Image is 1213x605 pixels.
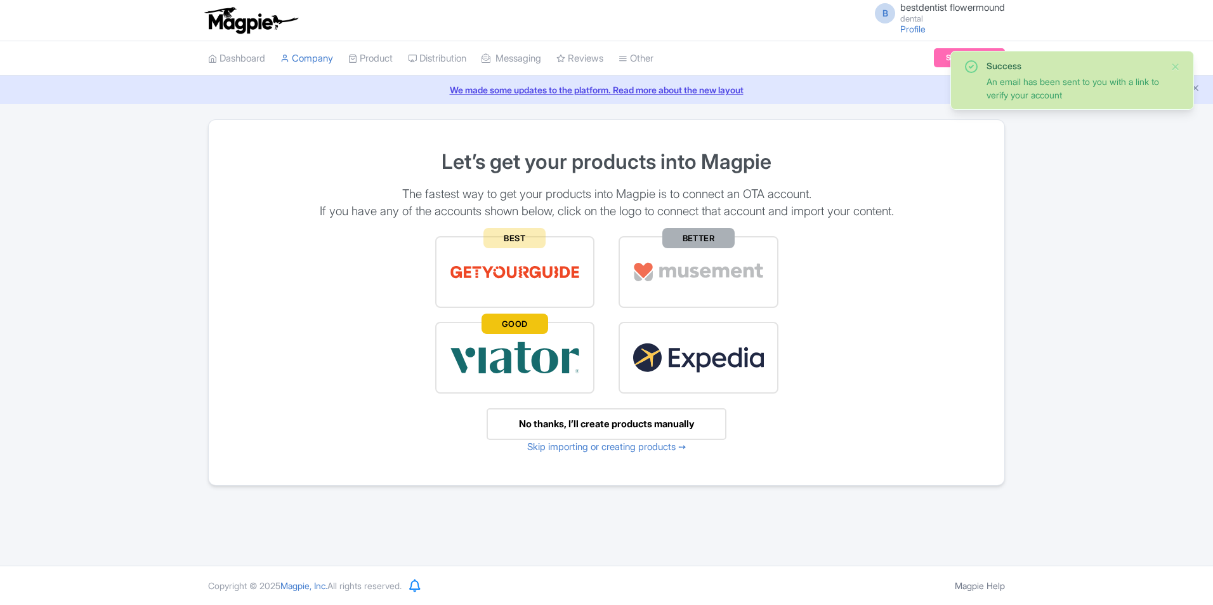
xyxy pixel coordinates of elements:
img: musement-dad6797fd076d4ac540800b229e01643.svg [633,250,764,294]
button: Close announcement [1191,82,1200,96]
a: Skip importing or creating products ➙ [527,441,686,453]
span: BEST [483,228,546,248]
a: Magpie Help [955,580,1005,591]
a: Profile [900,23,926,34]
a: B bestdentist flowermound dental [867,3,1005,23]
span: bestdentist flowermound [900,1,1005,13]
span: BETTER [662,228,735,248]
a: Product [348,41,393,76]
a: Company [280,41,333,76]
p: If you have any of the accounts shown below, click on the logo to connect that account and import... [224,203,989,220]
img: expedia22-01-93867e2ff94c7cd37d965f09d456db68.svg [633,336,764,380]
span: B [875,3,895,23]
img: logo-ab69f6fb50320c5b225c76a69d11143b.png [202,6,300,34]
span: GOOD [482,314,548,334]
h1: Let’s get your products into Magpie [224,150,989,173]
div: Copyright © 2025 All rights reserved. [200,579,409,592]
p: The fastest way to get your products into Magpie is to connect an OTA account. [224,186,989,203]
a: Other [619,41,653,76]
a: Subscription [934,48,1005,67]
a: Messaging [482,41,541,76]
div: An email has been sent to you with a link to verify your account [987,75,1160,102]
a: Reviews [556,41,603,76]
small: dental [900,15,1005,23]
a: BETTER [606,232,790,312]
img: viator-e2bf771eb72f7a6029a5edfbb081213a.svg [449,336,581,380]
a: We made some updates to the platform. Read more about the new layout [8,83,1205,96]
button: Close [1170,59,1181,74]
div: Success [987,59,1160,72]
a: Dashboard [208,41,265,76]
a: No thanks, I’ll create products manually [487,408,726,441]
a: GOOD [423,317,607,398]
img: get_your_guide-5a6366678479520ec94e3f9d2b9f304b.svg [449,250,581,294]
span: Magpie, Inc. [280,580,327,591]
a: Distribution [408,41,466,76]
a: BEST [423,232,607,312]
